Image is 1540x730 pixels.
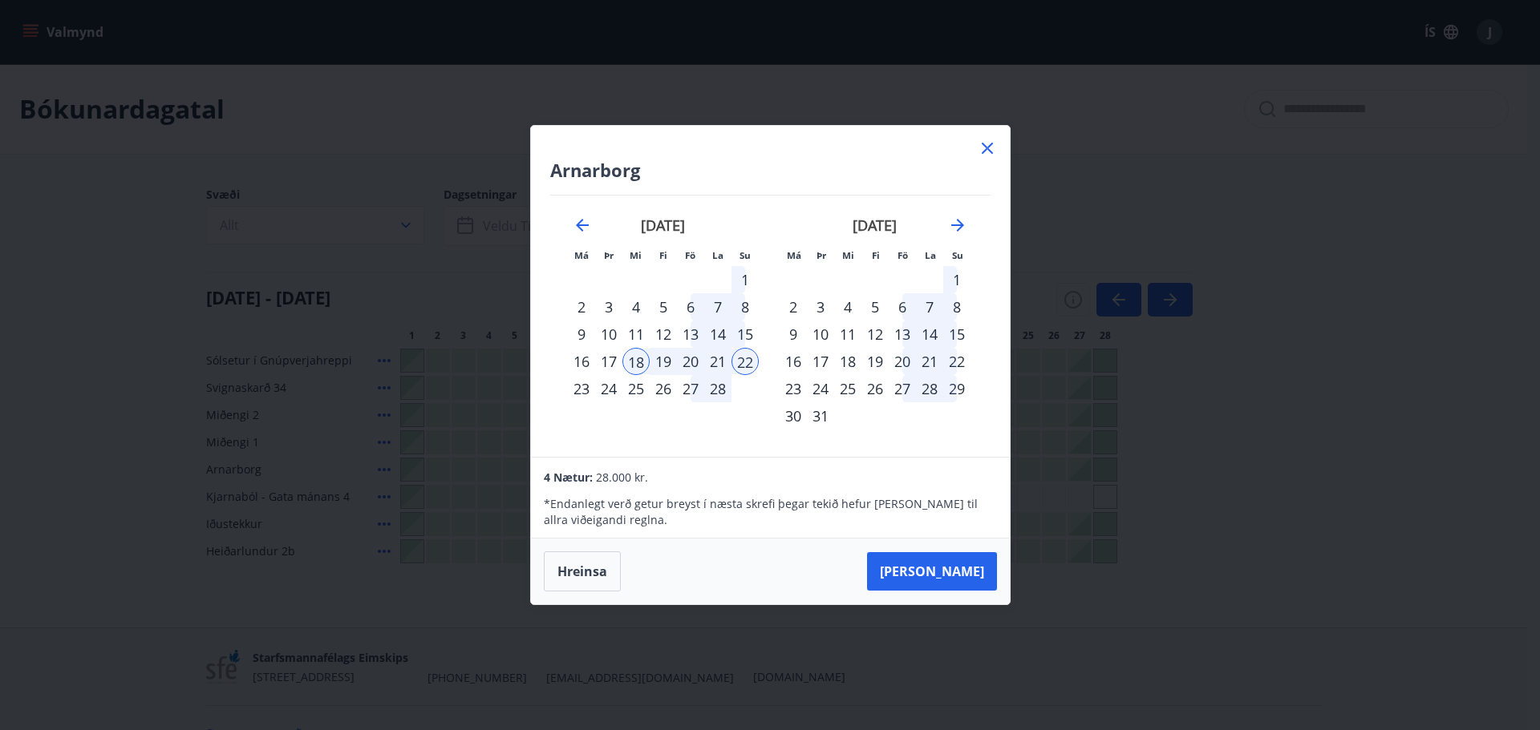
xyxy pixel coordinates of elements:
td: Choose miðvikudagur, 4. mars 2026 as your check-in date. It’s available. [834,293,861,321]
div: 7 [704,293,731,321]
td: Choose mánudagur, 2. mars 2026 as your check-in date. It’s available. [780,293,807,321]
td: Choose mánudagur, 23. febrúar 2026 as your check-in date. It’s available. [568,375,595,402]
td: Choose sunnudagur, 22. mars 2026 as your check-in date. It’s available. [943,348,971,375]
div: 26 [650,375,677,402]
div: 11 [834,321,861,348]
div: 13 [677,321,704,348]
strong: [DATE] [641,216,685,235]
div: 18 [834,348,861,375]
div: 6 [889,293,916,321]
div: 2 [568,293,595,321]
div: 17 [595,348,622,375]
div: 5 [650,293,677,321]
div: 20 [677,348,704,375]
div: 21 [704,348,731,375]
div: 11 [622,321,650,348]
small: Fö [685,249,695,261]
td: Choose laugardagur, 7. febrúar 2026 as your check-in date. It’s available. [704,293,731,321]
div: 22 [731,348,759,375]
div: 3 [595,293,622,321]
small: Má [574,249,589,261]
div: 6 [677,293,704,321]
td: Selected as start date. miðvikudagur, 18. febrúar 2026 [622,348,650,375]
td: Choose laugardagur, 7. mars 2026 as your check-in date. It’s available. [916,293,943,321]
div: 24 [595,375,622,402]
td: Choose sunnudagur, 8. mars 2026 as your check-in date. It’s available. [943,293,971,321]
small: Su [740,249,751,261]
h4: Arnarborg [550,158,991,182]
div: 3 [807,293,834,321]
td: Choose þriðjudagur, 17. mars 2026 as your check-in date. It’s available. [807,348,834,375]
div: 27 [677,375,704,402]
td: Choose miðvikudagur, 11. febrúar 2026 as your check-in date. It’s available. [622,321,650,348]
div: 14 [916,321,943,348]
td: Choose fimmtudagur, 5. mars 2026 as your check-in date. It’s available. [861,293,889,321]
div: 16 [568,348,595,375]
td: Choose miðvikudagur, 4. febrúar 2026 as your check-in date. It’s available. [622,293,650,321]
small: Fö [898,249,908,261]
div: 5 [861,293,889,321]
div: 7 [916,293,943,321]
td: Choose fimmtudagur, 26. mars 2026 as your check-in date. It’s available. [861,375,889,402]
div: 8 [943,293,971,321]
div: 2 [780,293,807,321]
div: 18 [622,348,650,375]
td: Choose mánudagur, 16. mars 2026 as your check-in date. It’s available. [780,348,807,375]
button: Hreinsa [544,551,621,591]
div: 4 [834,293,861,321]
div: 17 [807,348,834,375]
td: Choose laugardagur, 28. mars 2026 as your check-in date. It’s available. [916,375,943,402]
td: Choose miðvikudagur, 25. febrúar 2026 as your check-in date. It’s available. [622,375,650,402]
div: 16 [780,348,807,375]
td: Choose sunnudagur, 29. mars 2026 as your check-in date. It’s available. [943,375,971,402]
div: 24 [807,375,834,402]
div: 27 [889,375,916,402]
td: Selected. fimmtudagur, 19. febrúar 2026 [650,348,677,375]
td: Choose sunnudagur, 8. febrúar 2026 as your check-in date. It’s available. [731,293,759,321]
div: 25 [834,375,861,402]
div: Move forward to switch to the next month. [948,216,967,235]
div: 28 [704,375,731,402]
td: Choose föstudagur, 27. febrúar 2026 as your check-in date. It’s available. [677,375,704,402]
td: Choose mánudagur, 9. mars 2026 as your check-in date. It’s available. [780,321,807,348]
td: Choose föstudagur, 27. mars 2026 as your check-in date. It’s available. [889,375,916,402]
td: Choose fimmtudagur, 12. mars 2026 as your check-in date. It’s available. [861,321,889,348]
td: Choose laugardagur, 14. febrúar 2026 as your check-in date. It’s available. [704,321,731,348]
div: 15 [731,321,759,348]
td: Choose mánudagur, 2. febrúar 2026 as your check-in date. It’s available. [568,293,595,321]
div: 21 [916,348,943,375]
div: 9 [568,321,595,348]
div: 1 [731,266,759,293]
td: Choose þriðjudagur, 3. febrúar 2026 as your check-in date. It’s available. [595,293,622,321]
td: Choose þriðjudagur, 24. mars 2026 as your check-in date. It’s available. [807,375,834,402]
div: 12 [861,321,889,348]
span: 4 Nætur: [544,470,593,485]
td: Choose þriðjudagur, 10. febrúar 2026 as your check-in date. It’s available. [595,321,622,348]
div: 25 [622,375,650,402]
small: Fi [872,249,880,261]
td: Selected as end date. sunnudagur, 22. febrúar 2026 [731,348,759,375]
small: La [925,249,936,261]
small: La [712,249,723,261]
td: Choose þriðjudagur, 3. mars 2026 as your check-in date. It’s available. [807,293,834,321]
td: Choose mánudagur, 9. febrúar 2026 as your check-in date. It’s available. [568,321,595,348]
small: Mi [630,249,642,261]
div: 20 [889,348,916,375]
td: Choose föstudagur, 6. febrúar 2026 as your check-in date. It’s available. [677,293,704,321]
td: Choose sunnudagur, 1. mars 2026 as your check-in date. It’s available. [943,266,971,293]
div: 10 [807,321,834,348]
div: 28 [916,375,943,402]
td: Choose föstudagur, 6. mars 2026 as your check-in date. It’s available. [889,293,916,321]
td: Choose sunnudagur, 1. febrúar 2026 as your check-in date. It’s available. [731,266,759,293]
td: Choose fimmtudagur, 19. mars 2026 as your check-in date. It’s available. [861,348,889,375]
td: Choose laugardagur, 14. mars 2026 as your check-in date. It’s available. [916,321,943,348]
td: Choose þriðjudagur, 17. febrúar 2026 as your check-in date. It’s available. [595,348,622,375]
td: Choose fimmtudagur, 26. febrúar 2026 as your check-in date. It’s available. [650,375,677,402]
td: Choose miðvikudagur, 25. mars 2026 as your check-in date. It’s available. [834,375,861,402]
div: Move backward to switch to the previous month. [573,216,592,235]
td: Choose fimmtudagur, 12. febrúar 2026 as your check-in date. It’s available. [650,321,677,348]
small: Mi [842,249,854,261]
div: 30 [780,402,807,430]
td: Choose föstudagur, 13. mars 2026 as your check-in date. It’s available. [889,321,916,348]
div: 19 [861,348,889,375]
